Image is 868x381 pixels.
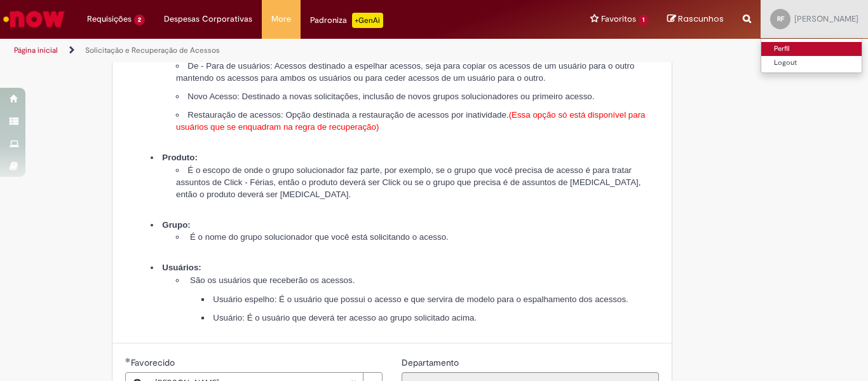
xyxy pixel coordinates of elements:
[761,56,862,70] a: Logout
[794,13,858,24] span: [PERSON_NAME]
[601,13,636,25] span: Favoritos
[134,15,145,25] span: 2
[761,42,862,56] a: Perfil
[352,13,383,28] p: +GenAi
[201,293,659,305] li: Usuário espelho: É o usuário que possui o acesso e que servira de modelo para o espalhamento dos ...
[190,232,449,242] span: É o nome do grupo solucionador que você está solicitando o acesso.
[131,357,177,368] span: Necessários - Favorecido
[190,275,355,285] span: São os usuários que receberão os acessos.
[402,356,461,369] label: Somente leitura - Departamento
[164,13,252,25] span: Despesas Corporativas
[176,60,659,84] li: De - Para de usuários: Acessos destinado a espelhar acessos, seja para copiar os acessos de um us...
[310,13,383,28] div: Padroniza
[162,153,198,162] strong: Produto:
[271,13,291,25] span: More
[85,45,220,55] a: Solicitação e Recuperação de Acessos
[1,6,67,32] img: ServiceNow
[162,220,190,230] strong: Grupo:
[678,13,724,25] span: Rascunhos
[176,90,659,102] li: Novo Acesso: Destinado a novas solicitações, inclusão de novos grupos solucionadores ou primeiro ...
[176,165,641,199] span: É o escopo de onde o grupo solucionador faz parte, por exemplo, se o grupo que você precisa de ac...
[176,109,659,145] li: Restauração de acessos: Opção destinada a restauração de acessos por inatividade.
[14,45,58,55] a: Página inicial
[162,263,201,272] strong: Usuários:
[639,15,648,25] span: 1
[125,357,131,363] span: Obrigatório Preenchido
[777,15,784,23] span: RF
[10,39,569,62] ul: Trilhas de página
[402,357,461,368] span: Somente leitura - Departamento
[201,312,659,324] li: Usuário: É o usuário que deverá ter acesso ao grupo solicitado acima.
[667,13,724,25] a: Rascunhos
[87,13,132,25] span: Requisições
